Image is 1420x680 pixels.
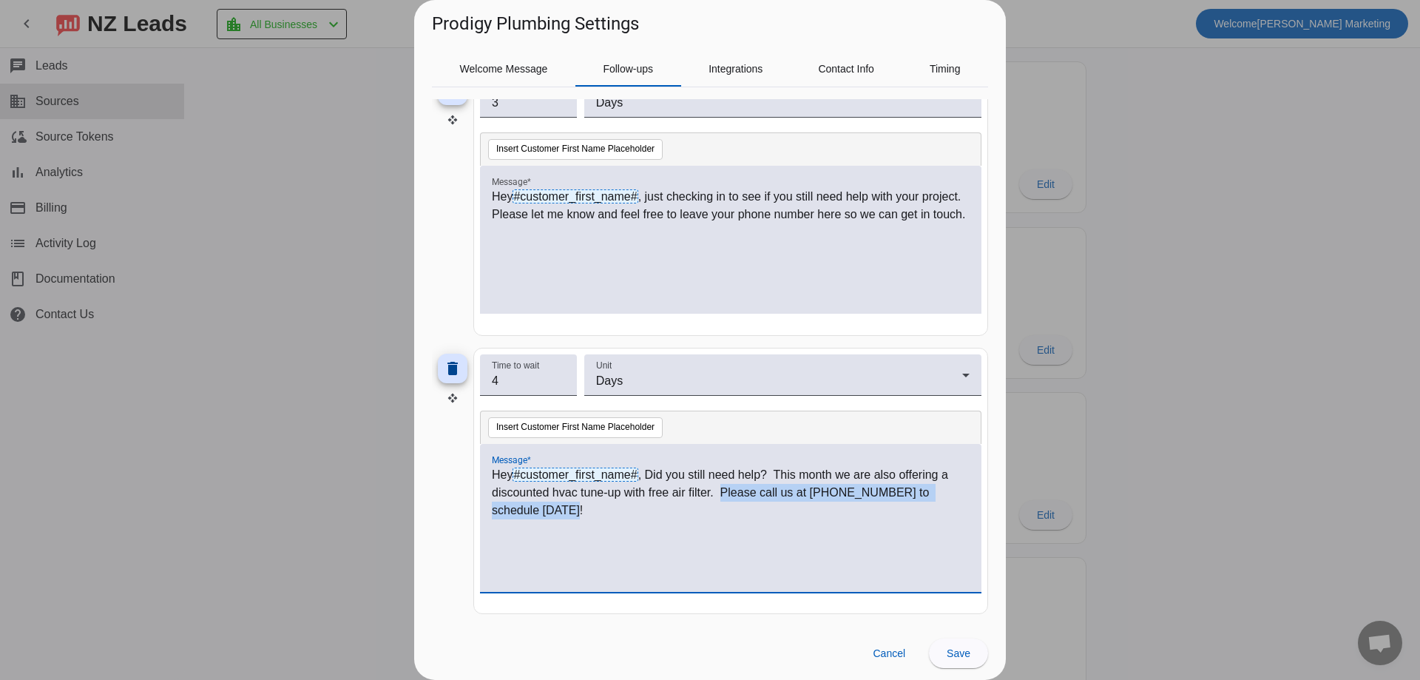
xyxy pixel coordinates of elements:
[596,361,612,371] mat-label: Unit
[432,12,639,36] h1: Prodigy Plumbing Settings
[709,64,763,74] span: Integrations
[930,64,961,74] span: Timing
[603,64,653,74] span: Follow-ups
[873,647,905,659] span: Cancel
[513,189,638,203] span: #customer_first_name#
[947,647,970,659] span: Save
[492,466,970,519] p: Hey , Did you still need help? This month we are also offering a discounted hvac tune-up with fre...
[861,639,917,668] button: Cancel
[513,468,638,482] span: #customer_first_name#
[818,64,874,74] span: Contact Info
[596,96,623,109] span: Days
[929,639,988,668] button: Save
[492,361,539,371] mat-label: Time to wait
[460,64,548,74] span: Welcome Message
[488,417,663,438] button: Insert Customer First Name Placeholder
[492,188,970,223] p: Hey , just checking in to see if you still need help with your project. Please let me know and fe...
[488,139,663,160] button: Insert Customer First Name Placeholder
[444,360,461,377] mat-icon: delete
[596,374,623,387] span: Days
